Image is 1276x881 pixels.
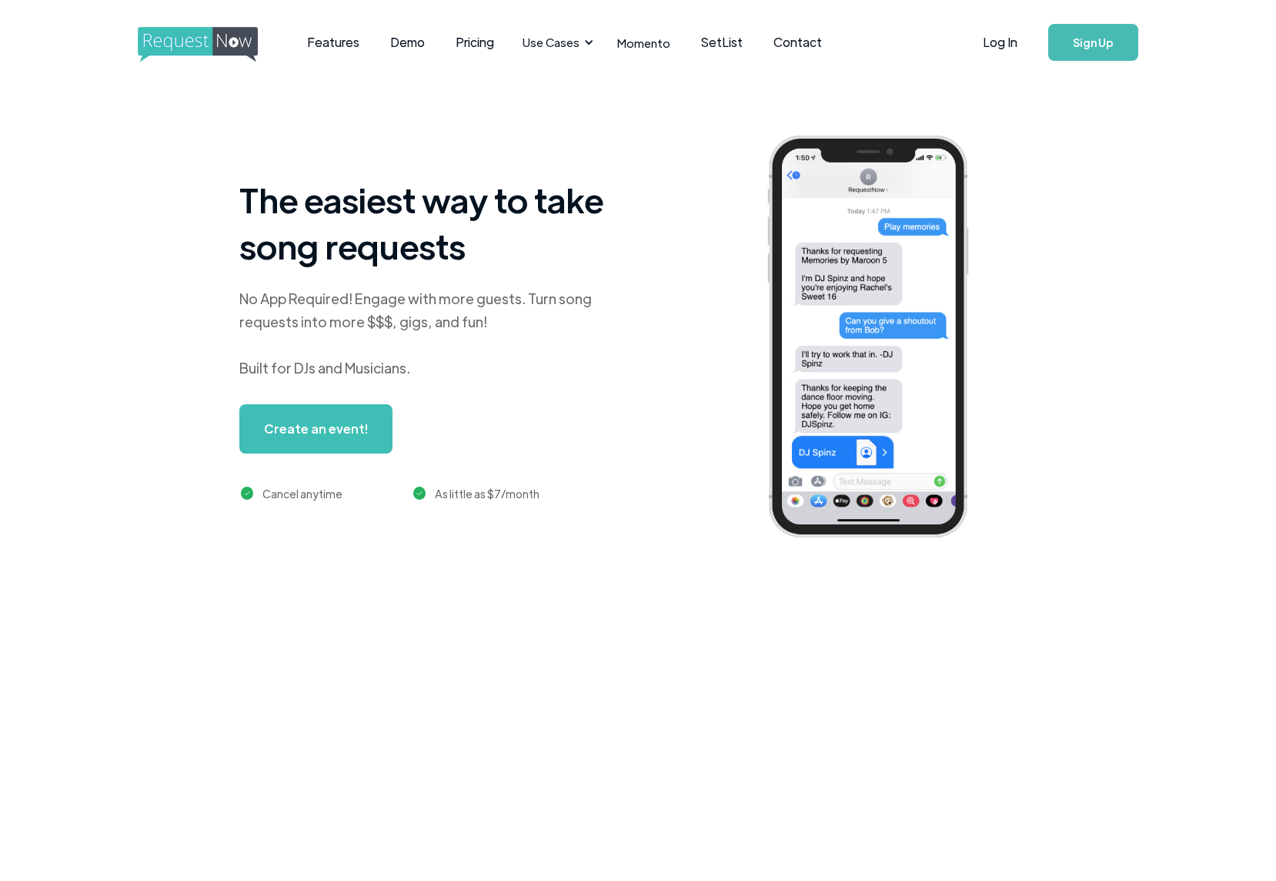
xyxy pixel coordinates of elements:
a: Create an event! [239,404,392,454]
img: green checkmark [241,487,254,500]
a: Pricing [440,18,509,66]
a: Momento [602,20,686,65]
a: SetList [686,18,758,66]
div: No App Required! Engage with more guests. Turn song requests into more $$$, gigs, and fun! Built ... [239,287,624,380]
div: Cancel anytime [262,484,342,503]
img: green checkmark [413,487,426,500]
div: Use Cases [513,18,598,66]
img: iphone screenshot [750,125,1010,554]
div: As little as $7/month [435,484,539,503]
img: requestnow logo [138,27,286,62]
a: home [138,27,253,58]
a: Log In [967,15,1033,69]
div: Use Cases [523,34,580,51]
a: Features [292,18,375,66]
a: Demo [375,18,440,66]
h1: The easiest way to take song requests [239,176,624,269]
a: Sign Up [1048,24,1138,61]
a: Contact [758,18,837,66]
